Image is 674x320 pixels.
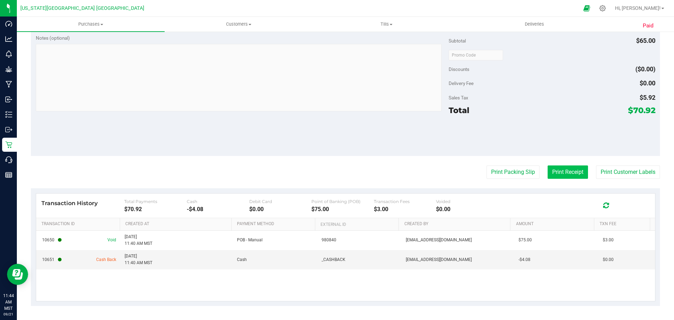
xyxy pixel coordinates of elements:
span: Delivery Fee [449,80,474,86]
span: $3.00 [603,237,614,243]
div: Transaction Fees [374,199,436,204]
a: Amount [516,221,592,227]
div: Point of Banking (POB) [311,199,374,204]
span: -$4.08 [518,256,530,263]
div: Voided [436,199,498,204]
span: 10650 [42,237,61,243]
span: $70.92 [628,105,655,115]
inline-svg: Inbound [5,96,12,103]
div: $0.00 [436,206,498,213]
span: _CASHBACK [322,256,345,263]
p: 09/21 [3,312,14,317]
div: $0.00 [249,206,312,213]
span: 10651 [42,256,61,263]
div: $75.00 [311,206,374,213]
a: Deliveries [461,17,608,32]
a: Created At [125,221,229,227]
button: Print Customer Labels [596,165,660,179]
span: Customers [165,21,312,27]
span: Hi, [PERSON_NAME]! [615,5,661,11]
span: [DATE] 11:40 AM MST [125,234,152,247]
inline-svg: Call Center [5,156,12,163]
span: Sales Tax [449,95,468,100]
span: [EMAIL_ADDRESS][DOMAIN_NAME] [406,237,472,243]
div: $3.00 [374,206,436,213]
inline-svg: Dashboard [5,20,12,27]
span: [DATE] 11:40 AM MST [125,253,152,266]
span: $5.92 [640,94,655,101]
span: Paid [643,22,654,30]
a: Txn Fee [600,221,647,227]
input: Promo Code [449,50,503,60]
a: Customers [165,17,312,32]
span: Discounts [449,63,469,76]
div: Debit Card [249,199,312,204]
span: $75.00 [518,237,532,243]
inline-svg: Analytics [5,35,12,43]
a: Transaction ID [41,221,117,227]
a: Created By [404,221,508,227]
div: Cash [187,199,249,204]
span: Purchases [17,21,165,27]
span: Tills [313,21,460,27]
span: [US_STATE][GEOGRAPHIC_DATA] [GEOGRAPHIC_DATA] [20,5,144,11]
a: Tills [312,17,460,32]
span: $0.00 [603,256,614,263]
th: External ID [315,218,398,231]
inline-svg: Monitoring [5,51,12,58]
span: Cash [237,256,247,263]
button: Print Receipt [548,165,588,179]
span: Subtotal [449,38,466,44]
div: $70.92 [124,206,187,213]
inline-svg: Reports [5,171,12,178]
span: POB - Manual [237,237,263,243]
span: $65.00 [636,37,655,44]
div: Manage settings [598,5,607,12]
inline-svg: Grow [5,66,12,73]
button: Print Packing Slip [487,165,540,179]
span: [EMAIL_ADDRESS][DOMAIN_NAME] [406,256,472,263]
div: Total Payments [124,199,187,204]
span: Total [449,105,469,115]
inline-svg: Outbound [5,126,12,133]
span: Deliveries [515,21,554,27]
p: 11:44 AM MST [3,293,14,312]
span: $0.00 [640,79,655,87]
span: Void [107,237,116,243]
inline-svg: Manufacturing [5,81,12,88]
iframe: Resource center [7,264,28,285]
inline-svg: Retail [5,141,12,148]
span: ($0.00) [635,65,655,73]
inline-svg: Inventory [5,111,12,118]
a: Payment Method [237,221,312,227]
a: Purchases [17,17,165,32]
span: Open Ecommerce Menu [579,1,595,15]
span: Cash Back [96,256,116,263]
div: -$4.08 [187,206,249,213]
span: Notes (optional) [36,35,70,41]
span: 980840 [322,237,336,243]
